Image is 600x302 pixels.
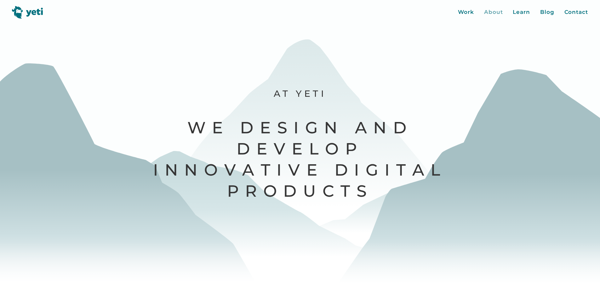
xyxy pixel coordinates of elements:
a: About [484,8,503,16]
span: n [165,160,185,181]
p: At Yeti [152,88,448,99]
img: Yeti logo [12,6,43,19]
a: Work [458,8,474,16]
a: Contact [564,8,588,16]
span: l [431,160,447,181]
a: Learn [513,8,530,16]
span: I [153,160,165,181]
a: Blog [540,8,554,16]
